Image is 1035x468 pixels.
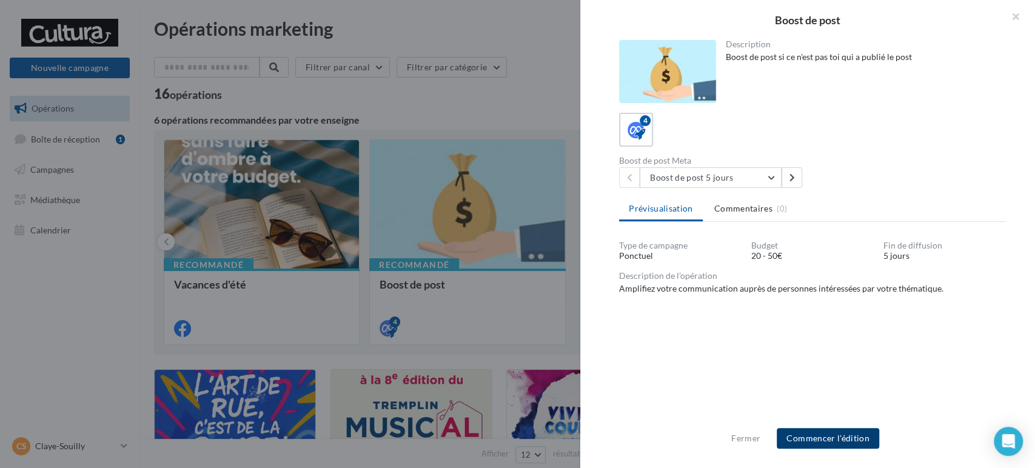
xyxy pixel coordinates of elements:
div: Description de l’opération [619,272,1006,280]
div: Boost de post Meta [619,156,808,165]
div: 4 [640,115,651,126]
button: Boost de post 5 jours [640,167,782,188]
div: Budget [751,241,874,250]
div: Amplifiez votre communication auprès de personnes intéressées par votre thématique. [619,282,1006,295]
div: Fin de diffusion [883,241,1006,250]
div: 5 jours [883,250,1006,262]
span: (0) [777,204,787,213]
div: Open Intercom Messenger [994,427,1023,456]
div: Type de campagne [619,241,742,250]
div: 20 - 50€ [751,250,874,262]
span: Commentaires [714,202,772,215]
div: Ponctuel [619,250,742,262]
div: Description [726,40,997,48]
div: Boost de post si ce n'est pas toi qui a publié le post [726,51,997,63]
button: Fermer [726,431,765,446]
button: Commencer l'édition [777,428,879,449]
div: Boost de post [600,15,1016,25]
